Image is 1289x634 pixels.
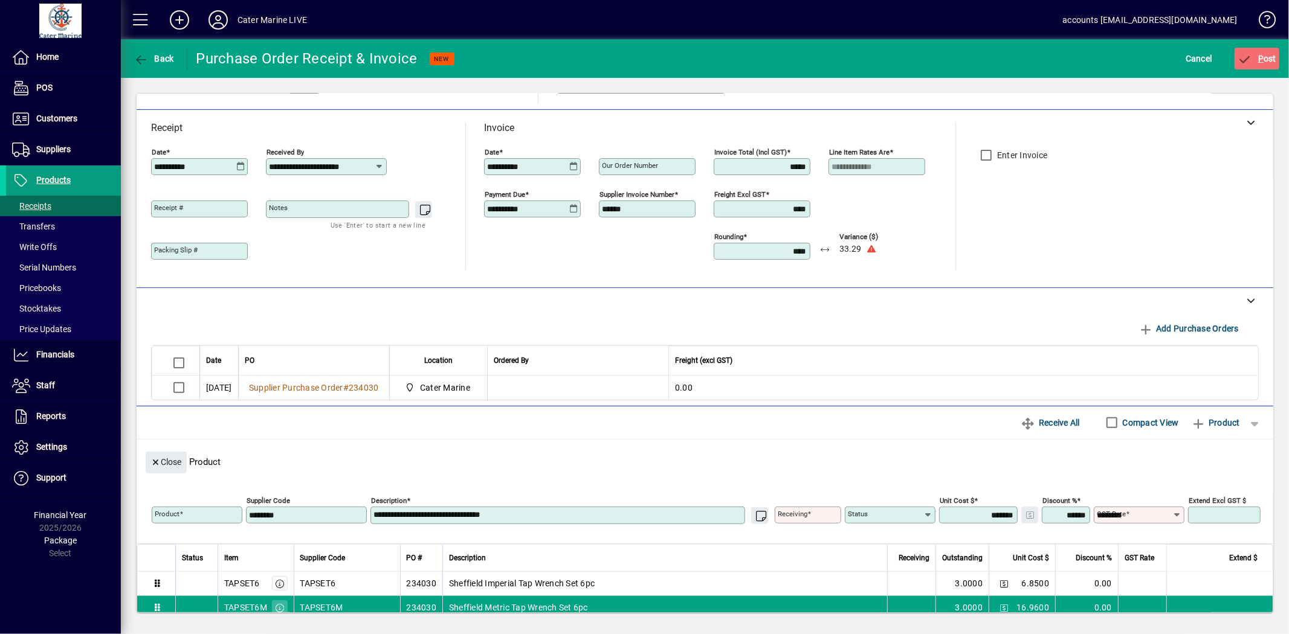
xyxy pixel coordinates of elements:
a: Settings [6,432,121,463]
a: POS [6,73,121,103]
span: NEW [435,55,450,63]
span: Extend $ [1229,551,1258,565]
span: Date [206,354,221,367]
a: Home [6,42,121,72]
mat-label: Freight excl GST [714,190,766,199]
span: Transfers [12,222,55,231]
span: Outstanding [942,551,983,565]
button: Profile [199,9,237,31]
button: Add Purchase Orders [1134,318,1244,339]
app-page-header-button: Close [143,456,190,467]
span: Write Offs [12,242,57,252]
div: TAPSET6M [224,601,267,613]
td: Sheffield Metric Tap Wrench Set 6pc [442,596,887,620]
div: Product [137,440,1273,476]
span: Reports [36,411,66,421]
span: Financial Year [34,510,87,520]
span: Close [150,452,182,472]
a: Pricebooks [6,278,121,298]
span: Price Updates [12,324,71,334]
mat-label: GST rate [1097,510,1126,518]
span: # [343,383,349,392]
mat-label: Receipt # [154,203,183,212]
span: Products [36,175,71,185]
span: Add Purchase Orders [1139,319,1239,338]
td: TAPSET6M [294,596,400,620]
mat-label: Extend excl GST $ [1189,496,1246,505]
span: Receipts [12,201,51,211]
span: Freight (excl GST) [675,354,732,367]
mat-label: Date [485,148,499,156]
mat-label: Description [371,496,407,505]
span: 16.9600 [1016,601,1049,613]
label: Enter Invoice [995,149,1047,161]
button: Cancel [1183,48,1215,69]
span: Back [134,54,174,63]
span: Customers [36,114,77,123]
mat-label: Rounding [714,232,743,241]
span: Support [36,473,66,482]
span: PO [245,354,254,367]
mat-label: Status [848,510,868,518]
span: Item [224,551,239,565]
a: Suppliers [6,135,121,165]
mat-label: Line item rates are [829,148,890,156]
button: Back [131,48,177,69]
span: Ordered By [494,354,529,367]
span: Variance ($) [839,233,912,241]
div: PO [245,354,383,367]
span: Staff [36,380,55,390]
td: 0.00 [1055,596,1118,620]
td: 234030 [400,572,443,596]
mat-label: Packing Slip # [154,246,198,254]
td: [DATE] [199,376,238,400]
mat-hint: Use 'Enter' to start a new line [331,218,425,232]
a: Staff [6,371,121,401]
a: Knowledge Base [1250,2,1274,42]
span: Serial Numbers [12,263,76,272]
td: 234030 [400,596,443,620]
td: TAPSET6 [294,572,400,596]
mat-label: Our order number [602,161,658,170]
span: Status [182,551,203,565]
mat-label: Received by [267,148,304,156]
mat-label: Discount % [1042,496,1077,505]
span: GST Rate [1125,551,1154,565]
td: 0.00 [668,376,1258,400]
button: Add [160,9,199,31]
span: Pricebooks [12,283,61,293]
span: 234030 [349,383,379,392]
a: Customers [6,104,121,134]
div: Cater Marine LIVE [237,10,307,30]
a: Serial Numbers [6,257,121,278]
mat-label: Payment due [485,190,525,199]
div: Date [206,354,232,367]
span: Stocktakes [12,304,61,313]
label: Compact View [1120,417,1179,429]
td: 3.0000 [935,572,989,596]
a: Support [6,463,121,493]
a: Receipts [6,196,121,216]
td: 0.00 [1055,572,1118,596]
span: Supplier Purchase Order [249,383,343,392]
div: TAPSET6 [224,577,260,589]
span: Location [424,354,453,367]
span: Cancel [1186,49,1212,68]
span: Suppliers [36,144,71,154]
span: PO # [407,551,422,565]
a: Price Updates [6,319,121,339]
span: Financials [36,350,74,359]
div: Ordered By [494,354,662,367]
mat-label: Product [155,510,179,518]
app-page-header-button: Back [121,48,187,69]
mat-label: Date [152,148,166,156]
span: 33.29 [839,245,861,254]
td: 3.0000 [935,596,989,620]
mat-label: Unit Cost $ [940,496,974,505]
span: 6.8500 [1022,577,1050,589]
span: ost [1238,54,1277,63]
div: Freight (excl GST) [675,354,1243,367]
button: Change Price Levels [995,575,1012,592]
button: Change Price Levels [995,599,1012,616]
button: Receive All [1016,412,1085,434]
